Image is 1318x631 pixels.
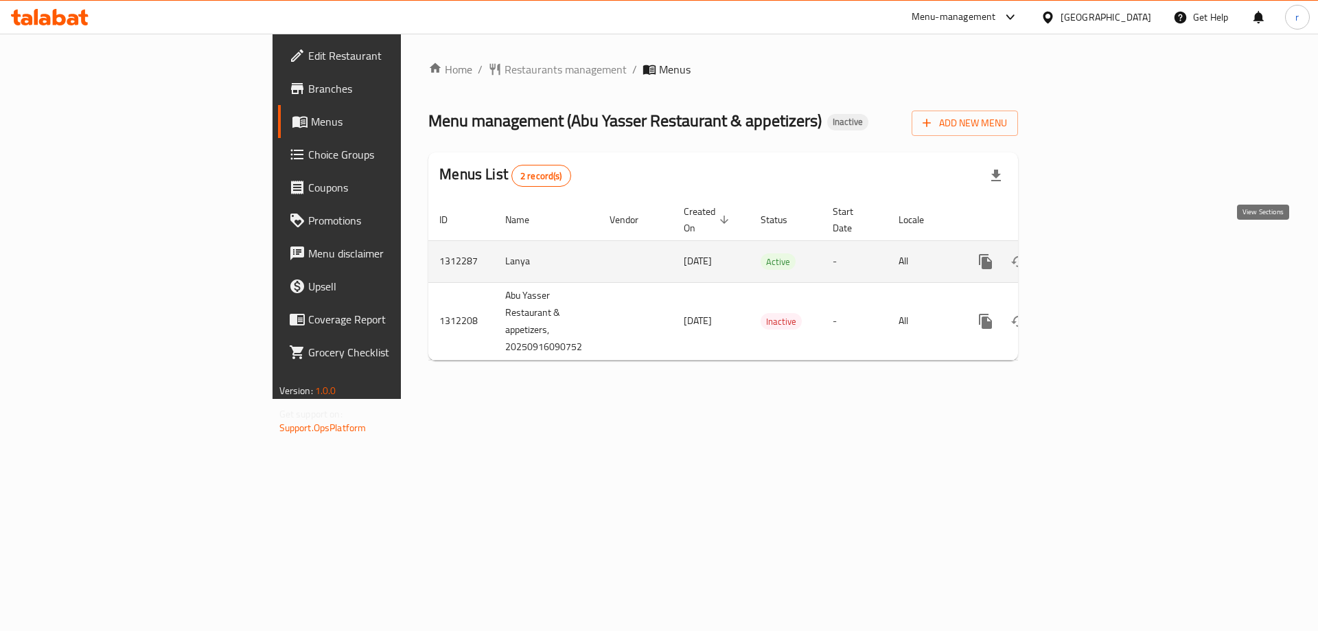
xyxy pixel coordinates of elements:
span: Name [505,211,547,228]
td: - [822,240,888,282]
span: Promotions [308,212,482,229]
td: All [888,282,958,360]
span: Coverage Report [308,311,482,328]
div: Active [761,253,796,270]
span: Created On [684,203,733,236]
button: Add New Menu [912,111,1018,136]
div: [GEOGRAPHIC_DATA] [1061,10,1151,25]
span: [DATE] [684,312,712,330]
span: Status [761,211,805,228]
span: Locale [899,211,942,228]
a: Coverage Report [278,303,493,336]
nav: breadcrumb [428,61,1018,78]
h2: Menus List [439,164,570,187]
span: Menu disclaimer [308,245,482,262]
span: ID [439,211,465,228]
a: Menus [278,105,493,138]
li: / [632,61,637,78]
span: Menus [659,61,691,78]
span: Get support on: [279,405,343,423]
td: - [822,282,888,360]
th: Actions [958,199,1112,241]
a: Branches [278,72,493,105]
span: Branches [308,80,482,97]
span: 2 record(s) [512,170,570,183]
div: Export file [980,159,1013,192]
td: All [888,240,958,282]
span: Add New Menu [923,115,1007,132]
a: Upsell [278,270,493,303]
span: Grocery Checklist [308,344,482,360]
span: [DATE] [684,252,712,270]
div: Inactive [827,114,868,130]
a: Coupons [278,171,493,204]
span: Menu management ( Abu Yasser Restaurant & appetizers ) [428,105,822,136]
a: Restaurants management [488,61,627,78]
a: Edit Restaurant [278,39,493,72]
span: Upsell [308,278,482,295]
a: Grocery Checklist [278,336,493,369]
div: Total records count [511,165,571,187]
span: Start Date [833,203,871,236]
td: Abu Yasser Restaurant & appetizers, 20250916090752 [494,282,599,360]
span: Coupons [308,179,482,196]
span: Inactive [761,314,802,330]
a: Promotions [278,204,493,237]
span: Inactive [827,116,868,128]
a: Support.OpsPlatform [279,419,367,437]
span: Vendor [610,211,656,228]
button: Change Status [1002,245,1035,278]
span: Version: [279,382,313,400]
button: more [969,305,1002,338]
span: Edit Restaurant [308,47,482,64]
span: r [1295,10,1299,25]
button: more [969,245,1002,278]
div: Inactive [761,313,802,330]
button: Change Status [1002,305,1035,338]
td: Lanya [494,240,599,282]
a: Menu disclaimer [278,237,493,270]
span: Active [761,254,796,270]
span: Restaurants management [505,61,627,78]
div: Menu-management [912,9,996,25]
span: Choice Groups [308,146,482,163]
span: Menus [311,113,482,130]
span: 1.0.0 [315,382,336,400]
a: Choice Groups [278,138,493,171]
table: enhanced table [428,199,1112,360]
